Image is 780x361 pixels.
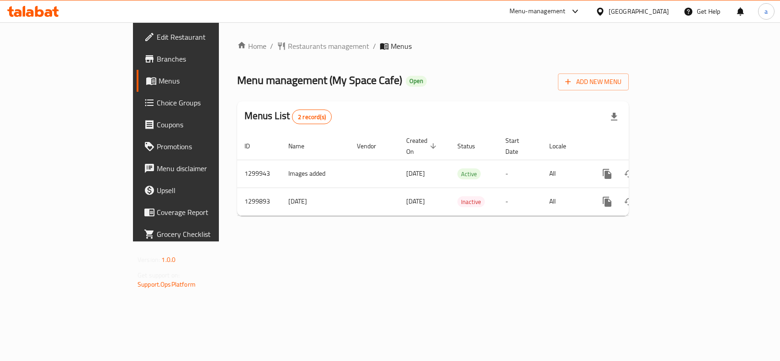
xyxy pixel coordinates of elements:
[244,109,332,124] h2: Menus List
[292,113,331,121] span: 2 record(s)
[406,195,425,207] span: [DATE]
[457,197,485,207] span: Inactive
[457,169,481,179] span: Active
[157,185,256,196] span: Upsell
[137,26,263,48] a: Edit Restaurant
[542,160,589,188] td: All
[288,141,316,152] span: Name
[137,223,263,245] a: Grocery Checklist
[137,114,263,136] a: Coupons
[137,136,263,157] a: Promotions
[596,191,618,213] button: more
[237,41,629,52] nav: breadcrumb
[157,31,256,42] span: Edit Restaurant
[159,75,256,86] span: Menus
[596,163,618,185] button: more
[498,160,542,188] td: -
[137,70,263,92] a: Menus
[138,254,160,266] span: Version:
[498,188,542,215] td: -
[542,188,589,215] td: All
[457,141,487,152] span: Status
[137,201,263,223] a: Coverage Report
[137,92,263,114] a: Choice Groups
[509,6,566,17] div: Menu-management
[138,278,196,290] a: Support.OpsPlatform
[764,6,768,16] span: a
[157,207,256,218] span: Coverage Report
[157,53,256,64] span: Branches
[137,48,263,70] a: Branches
[373,41,376,52] li: /
[157,141,256,152] span: Promotions
[288,41,369,52] span: Restaurants management
[292,110,332,124] div: Total records count
[505,135,531,157] span: Start Date
[603,106,625,128] div: Export file
[161,254,175,266] span: 1.0.0
[237,70,402,90] span: Menu management ( My Space Cafe )
[157,97,256,108] span: Choice Groups
[138,269,180,281] span: Get support on:
[406,76,427,87] div: Open
[457,196,485,207] div: Inactive
[618,191,640,213] button: Change Status
[237,132,691,216] table: enhanced table
[157,229,256,240] span: Grocery Checklist
[391,41,412,52] span: Menus
[157,119,256,130] span: Coupons
[270,41,273,52] li: /
[609,6,669,16] div: [GEOGRAPHIC_DATA]
[281,160,350,188] td: Images added
[277,41,369,52] a: Restaurants management
[357,141,388,152] span: Vendor
[157,163,256,174] span: Menu disclaimer
[406,77,427,85] span: Open
[281,188,350,215] td: [DATE]
[244,141,262,152] span: ID
[137,157,263,179] a: Menu disclaimer
[558,73,629,90] button: Add New Menu
[406,167,425,179] span: [DATE]
[618,163,640,185] button: Change Status
[565,76,621,88] span: Add New Menu
[137,179,263,201] a: Upsell
[549,141,578,152] span: Locale
[589,132,691,160] th: Actions
[406,135,439,157] span: Created On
